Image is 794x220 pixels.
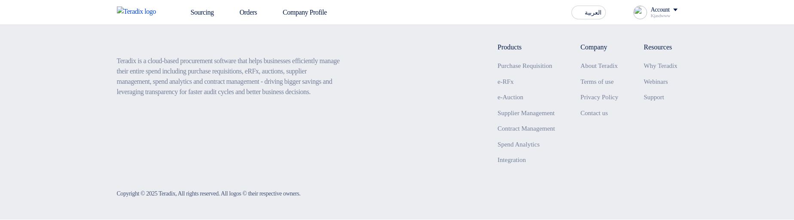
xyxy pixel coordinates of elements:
[580,62,618,69] a: About Teradix
[498,125,555,132] a: Contract Management
[644,42,677,52] li: Resources
[220,3,264,22] a: Orders
[650,6,669,14] div: Account
[644,62,677,69] a: Why Teradix
[498,94,523,101] a: e-Auction
[498,110,555,116] a: Supplier Management
[633,6,647,19] img: profile_test.png
[644,78,668,85] a: Webinars
[580,42,618,52] li: Company
[571,6,606,19] button: العربية
[117,56,341,97] p: Teradix is a cloud-based procurement software that helps businesses efficiently manage their enti...
[585,10,602,16] span: العربية
[498,42,555,52] li: Products
[498,141,540,148] a: Spend Analytics
[644,94,664,101] a: Support
[498,156,526,163] a: Integration
[498,62,552,69] a: Purchase Requisition
[264,3,334,22] a: Company Profile
[172,3,221,22] a: Sourcing
[650,13,677,18] div: Kjasdwww
[580,94,618,101] a: Privacy Policy
[580,110,608,116] a: Contact us
[117,189,301,198] div: Copyright © 2025 Teradix, All rights reserved. All logos © their respective owners.
[580,78,614,85] a: Terms of use
[117,6,162,17] img: Teradix logo
[498,78,514,85] a: e-RFx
